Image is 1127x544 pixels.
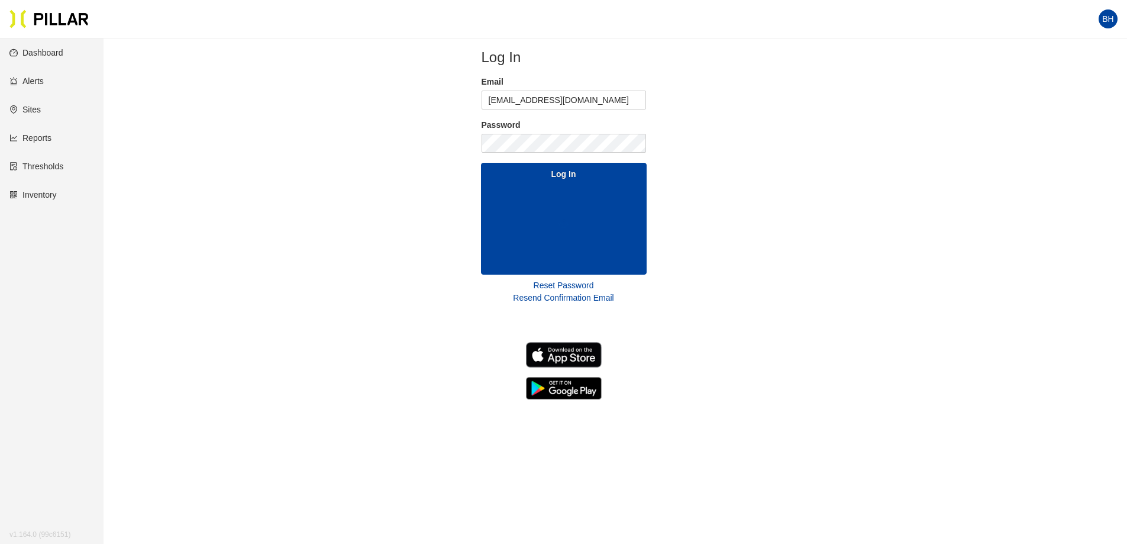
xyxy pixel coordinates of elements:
label: Email [482,76,646,88]
a: qrcodeInventory [9,190,57,199]
a: Reset Password [534,281,594,290]
a: exceptionThresholds [9,162,63,171]
h2: Log In [482,49,646,66]
span: BH [1102,9,1113,28]
img: Pillar Technologies [9,9,89,28]
img: Download on the App Store [526,342,602,368]
button: Log In [481,163,647,275]
a: line-chartReports [9,133,51,143]
a: environmentSites [9,105,41,114]
img: Get it on Google Play [526,377,602,400]
a: Resend Confirmation Email [513,293,613,302]
a: alertAlerts [9,76,44,86]
label: Password [482,119,646,131]
a: dashboardDashboard [9,48,63,57]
